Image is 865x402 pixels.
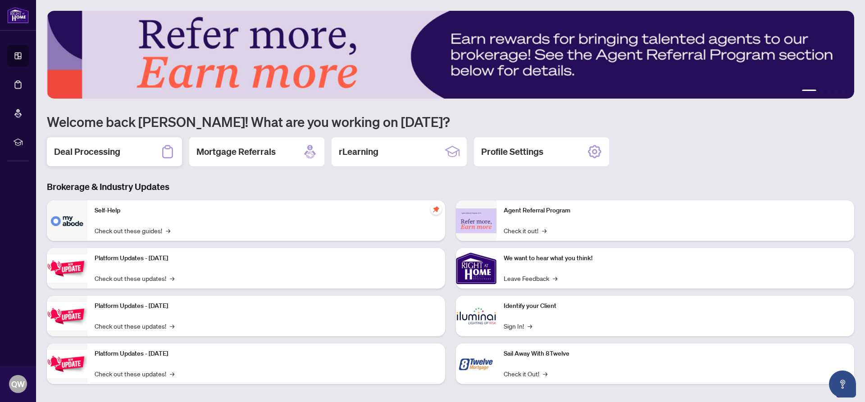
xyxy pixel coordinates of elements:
span: → [553,273,557,283]
span: → [528,321,532,331]
p: Sail Away With 8Twelve [504,349,847,359]
img: Agent Referral Program [456,208,496,233]
img: Identify your Client [456,296,496,336]
button: 1 [802,90,816,93]
a: Check out these guides!→ [95,226,170,235]
h3: Brokerage & Industry Updates [47,181,854,193]
button: 3 [827,90,831,93]
span: → [170,321,174,331]
span: → [543,369,547,379]
p: Identify your Client [504,301,847,311]
span: → [170,273,174,283]
a: Leave Feedback→ [504,273,557,283]
p: We want to hear what you think! [504,253,847,263]
span: pushpin [431,204,442,215]
h2: Deal Processing [54,145,120,158]
a: Sign In!→ [504,321,532,331]
img: Platform Updates - July 21, 2025 [47,254,87,283]
img: Sail Away With 8Twelve [456,343,496,384]
a: Check out these updates!→ [95,369,174,379]
img: Self-Help [47,200,87,241]
button: 5 [842,90,845,93]
p: Self-Help [95,206,438,216]
img: Platform Updates - July 8, 2025 [47,302,87,330]
h1: Welcome back [PERSON_NAME]! What are you working on [DATE]? [47,113,854,130]
p: Platform Updates - [DATE] [95,253,438,263]
span: QW [11,378,25,390]
h2: Profile Settings [481,145,543,158]
p: Platform Updates - [DATE] [95,349,438,359]
span: → [166,226,170,235]
p: Platform Updates - [DATE] [95,301,438,311]
p: Agent Referral Program [504,206,847,216]
button: Open asap [829,370,856,397]
img: Platform Updates - June 23, 2025 [47,350,87,378]
a: Check out these updates!→ [95,321,174,331]
img: Slide 0 [47,11,854,99]
img: logo [7,7,29,23]
button: 4 [834,90,838,93]
a: Check it out!→ [504,226,546,235]
h2: Mortgage Referrals [196,145,276,158]
span: → [170,369,174,379]
h2: rLearning [339,145,378,158]
a: Check it Out!→ [504,369,547,379]
span: → [542,226,546,235]
a: Check out these updates!→ [95,273,174,283]
button: 2 [820,90,824,93]
img: We want to hear what you think! [456,248,496,289]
